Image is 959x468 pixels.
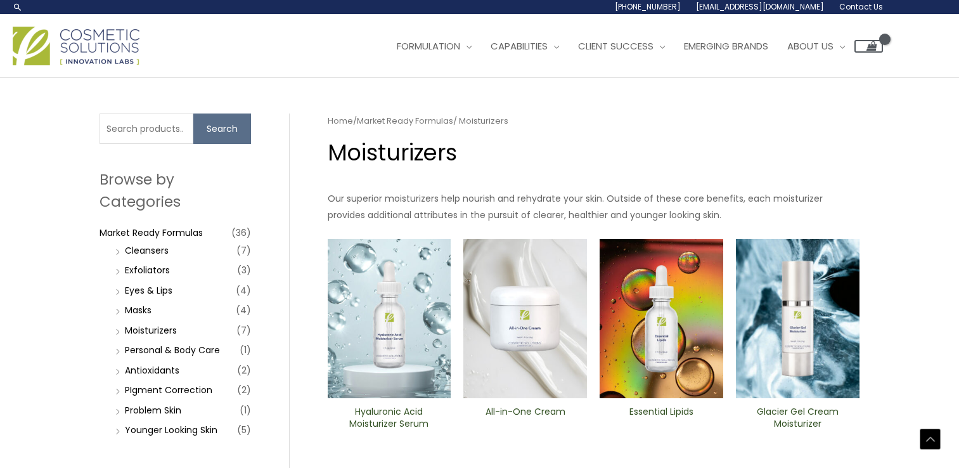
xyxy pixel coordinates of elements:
a: Market Ready Formulas [357,115,453,127]
span: (7) [236,242,251,259]
input: Search products… [100,114,193,144]
img: Essential Lipids [600,239,723,399]
nav: Breadcrumb [328,114,859,129]
button: Search [193,114,251,144]
span: About Us [787,39,833,53]
img: Glacier Gel Moisturizer [736,239,859,399]
a: View Shopping Cart, empty [854,40,883,53]
a: Client Success [569,27,674,65]
a: Market Ready Formulas [100,226,203,239]
h2: Hyaluronic Acid Moisturizer Serum [338,406,440,430]
span: (3) [237,261,251,279]
a: Masks [125,304,151,316]
h2: Essential Lipids [610,406,712,430]
span: (36) [231,224,251,242]
h2: All-in-One ​Cream [474,406,576,430]
span: Capabilities [491,39,548,53]
img: All In One Cream [463,239,587,399]
span: [EMAIL_ADDRESS][DOMAIN_NAME] [696,1,824,12]
a: About Us [778,27,854,65]
a: Glacier Gel Cream Moisturizer [747,406,849,434]
span: (1) [240,341,251,359]
span: (2) [237,381,251,399]
a: Capabilities [481,27,569,65]
h1: Moisturizers [328,137,859,168]
a: Exfoliators [125,264,170,276]
h2: Glacier Gel Cream Moisturizer [747,406,849,430]
a: Personal & Body Care [125,344,220,356]
span: Contact Us [839,1,883,12]
a: Essential Lipids [610,406,712,434]
a: Hyaluronic Acid Moisturizer Serum [338,406,440,434]
a: Antioxidants [125,364,179,377]
span: (1) [240,401,251,419]
span: (7) [236,322,251,339]
a: PIgment Correction [125,384,212,396]
h2: Browse by Categories [100,169,251,212]
img: Cosmetic Solutions Logo [13,27,139,65]
a: Younger Looking Skin [125,424,217,436]
nav: Site Navigation [378,27,883,65]
span: (5) [237,421,251,439]
span: [PHONE_NUMBER] [615,1,681,12]
a: Cleansers [125,244,169,257]
a: Moisturizers [125,324,177,337]
span: (4) [236,301,251,319]
span: (4) [236,282,251,299]
a: Search icon link [13,2,23,12]
a: Emerging Brands [674,27,778,65]
p: Our superior moisturizers help nourish and rehydrate your skin. Outside of these core benefits, e... [328,190,859,223]
span: Client Success [578,39,653,53]
img: Hyaluronic moisturizer Serum [328,239,451,399]
a: All-in-One ​Cream [474,406,576,434]
span: (2) [237,361,251,379]
a: Formulation [387,27,481,65]
span: Emerging Brands [684,39,768,53]
a: Eyes & Lips [125,284,172,297]
a: Home [328,115,353,127]
span: Formulation [397,39,460,53]
a: Problem Skin [125,404,181,417]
